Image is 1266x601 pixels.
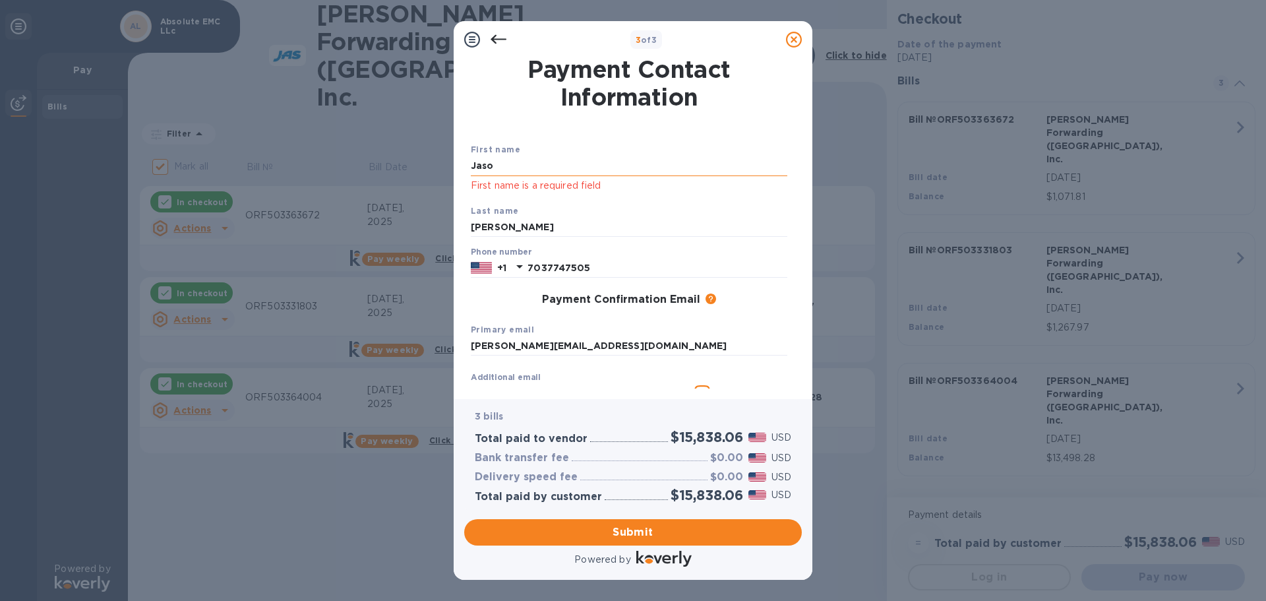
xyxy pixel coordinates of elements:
[471,261,492,275] img: US
[542,294,700,306] h3: Payment Confirmation Email
[475,524,791,540] span: Submit
[715,388,787,398] u: Add to the list
[771,451,791,465] p: USD
[771,470,791,484] p: USD
[471,383,689,403] input: Enter additional email
[475,471,578,484] h3: Delivery speed fee
[636,551,692,567] img: Logo
[497,261,506,274] p: +1
[527,258,787,278] input: Enter your phone number
[671,429,743,445] h2: $15,838.06
[471,156,787,176] input: Enter your first name
[475,452,569,464] h3: Bank transfer fee
[771,488,791,502] p: USD
[771,431,791,445] p: USD
[748,433,766,442] img: USD
[471,55,787,111] h1: Payment Contact Information
[710,471,743,484] h3: $0.00
[471,249,531,257] label: Phone number
[475,491,602,503] h3: Total paid by customer
[636,35,641,45] span: 3
[471,336,787,356] input: Enter your primary name
[471,178,787,193] p: First name is a required field
[471,325,534,334] b: Primary email
[475,433,588,445] h3: Total paid to vendor
[574,553,630,567] p: Powered by
[471,374,541,382] label: Additional email
[636,35,657,45] b: of 3
[671,487,743,503] h2: $15,838.06
[748,472,766,482] img: USD
[471,206,519,216] b: Last name
[748,490,766,499] img: USD
[471,218,787,237] input: Enter your last name
[464,519,802,546] button: Submit
[471,144,520,154] b: First name
[748,453,766,462] img: USD
[475,411,503,422] b: 3 bills
[710,452,743,464] h3: $0.00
